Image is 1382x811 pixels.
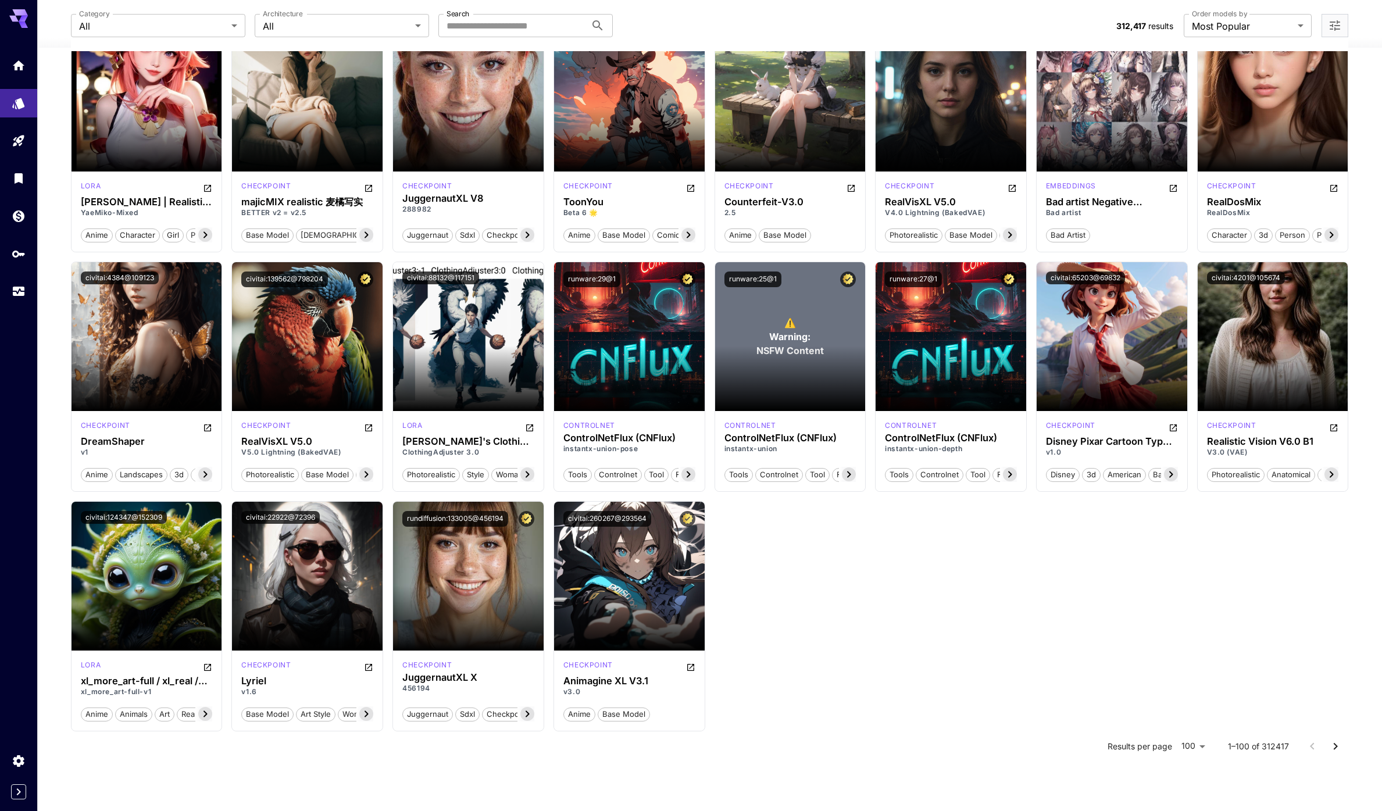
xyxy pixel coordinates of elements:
h3: Realistic Vision V6.0 B1 [1207,436,1339,447]
p: checkpoint [81,420,130,431]
span: anime [564,709,595,720]
button: base model [1317,467,1370,482]
div: SDXL 1.0 [402,181,452,191]
p: v3.0 [563,687,695,697]
button: base model [301,467,353,482]
button: 3d [1082,467,1101,482]
button: comics [652,227,688,242]
p: v1.6 [241,687,373,697]
span: person [187,230,220,241]
span: base model [598,230,649,241]
span: photorealistic [242,469,298,481]
button: Open in CivitAI [1169,420,1178,434]
span: girl [163,230,183,241]
span: bad artist [1047,230,1090,241]
button: Certified Model – Vetted for best performance and includes a commercial license. [358,271,373,287]
span: character [1208,230,1251,241]
button: Open in CivitAI [364,420,373,434]
div: To view NSFW models, adjust the filter settings and toggle the option on. [715,262,866,411]
span: photorealistic [885,230,942,241]
button: juggernaut [402,227,453,242]
span: base model [598,709,649,720]
span: base model [1149,469,1200,481]
span: [DEMOGRAPHIC_DATA] [297,230,389,241]
button: person [1275,227,1310,242]
h3: ControlNetFlux (CNFlux) [724,433,856,444]
button: sdxl [455,706,480,721]
button: juggernaut [402,706,453,721]
span: woman [338,709,373,720]
button: 3d [170,467,188,482]
p: v1.0 [1046,447,1178,458]
button: base model [241,706,294,721]
div: SD 1.5 [402,420,422,434]
button: Go to next page [1324,735,1347,758]
span: flux [833,469,856,481]
button: flux [992,467,1017,482]
div: Usage [12,284,26,299]
span: photorealistic [1313,230,1369,241]
button: Open in CivitAI [1169,181,1178,195]
div: FLUX.1 D [724,420,776,431]
button: realism [177,706,213,721]
button: Certified Model – Vetted for best performance and includes a commercial license. [840,271,856,287]
label: Category [79,9,110,19]
h3: RealDosMix [1207,197,1339,208]
button: base model [759,227,811,242]
h3: xl_more_art-full / xl_real / Enhancer [81,676,213,687]
button: Open more filters [1328,19,1342,33]
div: 100 [1177,738,1209,755]
h3: RealVisXL V5.0 [241,436,373,447]
h3: ControlNetFlux (CNFlux) [885,433,1017,444]
span: All [79,19,227,33]
button: tools [563,467,592,482]
button: Open in CivitAI [1329,420,1338,434]
label: Search [447,9,469,19]
span: anime [81,230,112,241]
button: Expand sidebar [11,784,26,799]
span: 3d [1083,469,1100,481]
div: SDXL Lightning [241,420,291,434]
h3: ControlNetFlux (CNFlux) [563,433,695,444]
span: animals [116,709,152,720]
h3: Lyriel [241,676,373,687]
p: ClothingAdjuster 3.0 [402,447,534,458]
h3: [PERSON_NAME]'s Clothing +/- Adjuster 衣物增/减 [PERSON_NAME] [402,436,534,447]
button: photorealistic [191,467,248,482]
div: FLUX.1 D [563,420,615,431]
button: photorealistic [885,227,942,242]
button: Open in CivitAI [203,660,212,674]
button: Open in CivitAI [1008,181,1017,195]
button: Open in CivitAI [1329,181,1338,195]
button: woman [338,706,374,721]
span: All [263,19,410,33]
p: instantx-union-depth [885,444,1017,454]
p: lora [81,660,101,670]
button: runware:29@1 [563,271,620,287]
button: character [1207,227,1252,242]
button: character [115,227,160,242]
span: controlnet [595,469,641,481]
span: base model [1318,469,1369,481]
button: controlnet [755,467,803,482]
span: tools [564,469,591,481]
h3: Animagine XL V3.1 [563,676,695,687]
span: Warning: [769,330,810,344]
p: checkpoint [402,181,452,191]
div: Playground [12,134,26,148]
span: sdxl [456,709,479,720]
span: photorealistic [1208,469,1264,481]
p: checkpoint [563,181,613,191]
button: base model [945,227,997,242]
p: checkpoint [724,181,774,191]
button: woman [491,467,527,482]
button: disney [1046,467,1080,482]
div: JuggernautXL X [402,672,534,683]
button: civitai:4384@109123 [81,271,159,284]
span: anatomical [1267,469,1315,481]
span: art style [297,709,335,720]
